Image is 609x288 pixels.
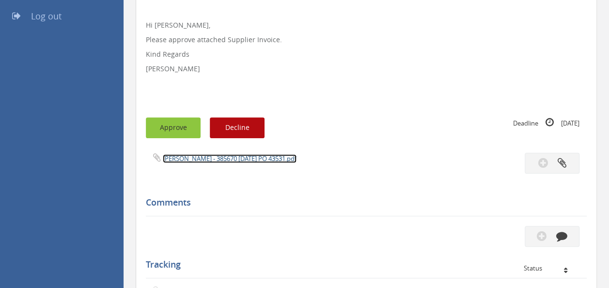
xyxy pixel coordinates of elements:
[146,260,579,270] h5: Tracking
[146,64,587,74] p: [PERSON_NAME]
[524,265,579,272] div: Status
[513,117,579,128] small: Deadline [DATE]
[146,117,201,138] button: Approve
[31,10,62,22] span: Log out
[146,35,587,45] p: Please approve attached Supplier Invoice.
[210,117,265,138] button: Decline
[146,20,587,30] p: Hi [PERSON_NAME],
[146,49,587,59] p: Kind Regards
[163,154,297,163] a: [PERSON_NAME] - 385670 [DATE] PO 43531.pdf
[146,198,579,208] h5: Comments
